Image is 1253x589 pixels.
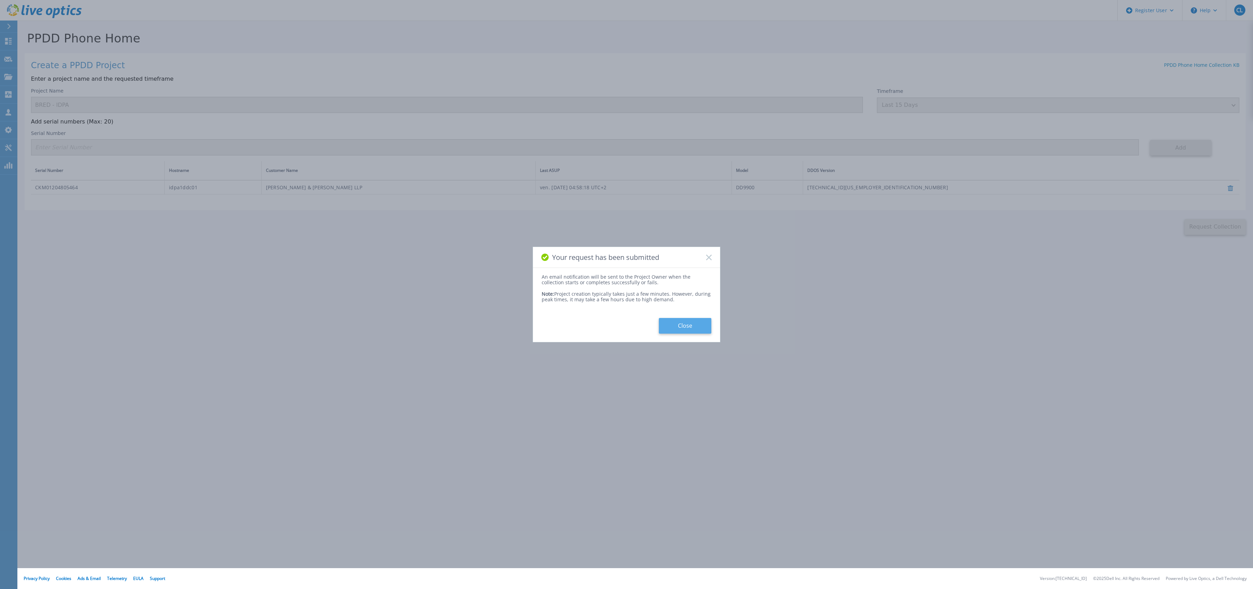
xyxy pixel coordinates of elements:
li: Version: [TECHNICAL_ID] [1040,576,1087,581]
span: Note: [542,290,554,297]
a: Support [150,575,165,581]
button: Close [659,318,711,334]
a: Privacy Policy [24,575,50,581]
li: Powered by Live Optics, a Dell Technology [1166,576,1247,581]
a: EULA [133,575,144,581]
a: Cookies [56,575,71,581]
li: © 2025 Dell Inc. All Rights Reserved [1093,576,1159,581]
div: An email notification will be sent to the Project Owner when the collection starts or completes s... [542,274,711,285]
a: Ads & Email [78,575,101,581]
span: Your request has been submitted [552,253,659,261]
a: Telemetry [107,575,127,581]
div: Project creation typically takes just a few minutes. However, during peak times, it may take a fe... [542,286,711,302]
